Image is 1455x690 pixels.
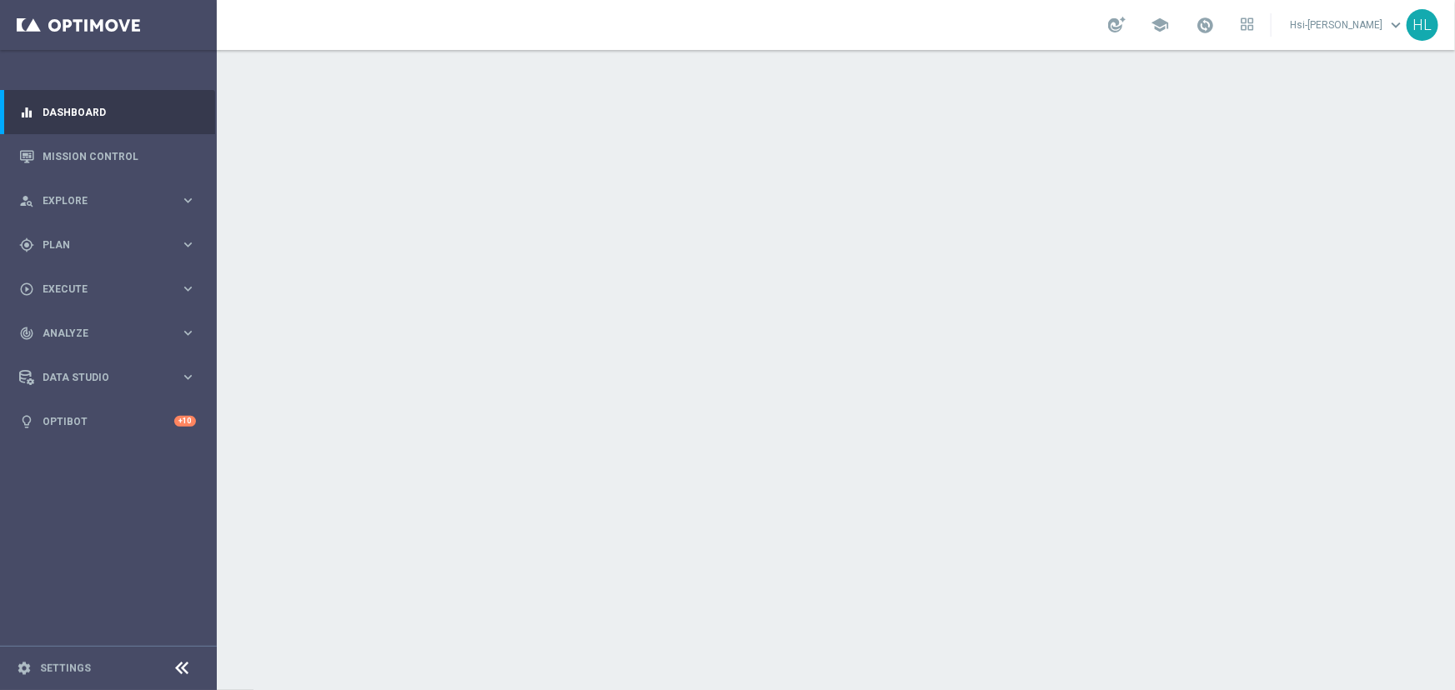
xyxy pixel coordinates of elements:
[18,282,197,296] button: play_circle_outline Execute keyboard_arrow_right
[43,372,180,382] span: Data Studio
[1288,12,1407,37] a: Hsi-[PERSON_NAME]keyboard_arrow_down
[18,106,197,119] button: equalizer Dashboard
[19,237,34,252] i: gps_fixed
[18,371,197,384] button: Data Studio keyboard_arrow_right
[43,399,174,443] a: Optibot
[174,416,196,427] div: +10
[180,237,196,252] i: keyboard_arrow_right
[1407,9,1438,41] div: HL
[19,414,34,429] i: lightbulb
[19,134,196,178] div: Mission Control
[19,105,34,120] i: equalizer
[43,134,196,178] a: Mission Control
[43,328,180,338] span: Analyze
[43,90,196,134] a: Dashboard
[1387,16,1405,34] span: keyboard_arrow_down
[180,281,196,297] i: keyboard_arrow_right
[43,284,180,294] span: Execute
[1151,16,1169,34] span: school
[17,661,32,676] i: settings
[19,193,180,208] div: Explore
[18,194,197,207] button: person_search Explore keyboard_arrow_right
[18,150,197,163] button: Mission Control
[19,282,34,297] i: play_circle_outline
[18,327,197,340] button: track_changes Analyze keyboard_arrow_right
[43,196,180,206] span: Explore
[180,325,196,341] i: keyboard_arrow_right
[19,399,196,443] div: Optibot
[180,369,196,385] i: keyboard_arrow_right
[19,370,180,385] div: Data Studio
[18,238,197,252] button: gps_fixed Plan keyboard_arrow_right
[19,193,34,208] i: person_search
[19,90,196,134] div: Dashboard
[19,282,180,297] div: Execute
[19,326,180,341] div: Analyze
[18,415,197,428] button: lightbulb Optibot +10
[19,237,180,252] div: Plan
[40,663,91,673] a: Settings
[19,326,34,341] i: track_changes
[180,192,196,208] i: keyboard_arrow_right
[43,240,180,250] span: Plan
